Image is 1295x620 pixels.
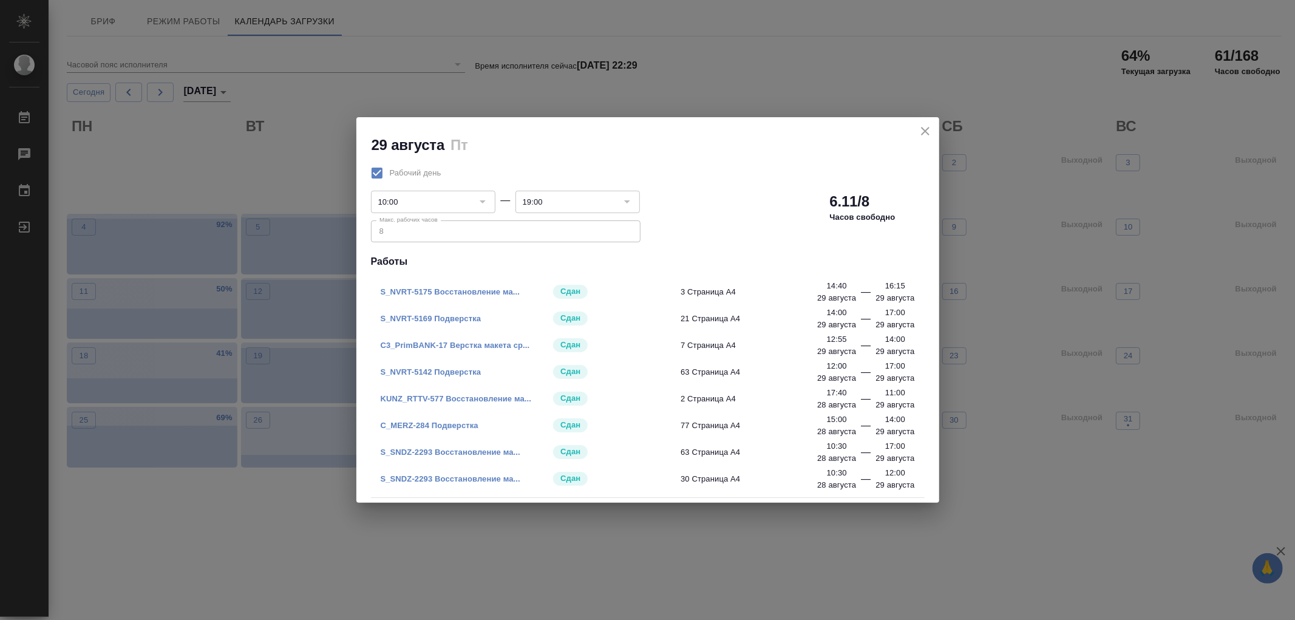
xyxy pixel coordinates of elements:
[885,360,905,372] p: 17:00
[560,472,580,485] p: Сдан
[560,419,580,431] p: Сдан
[827,440,847,452] p: 10:30
[875,292,914,304] p: 29 августа
[875,426,914,438] p: 29 августа
[827,307,847,319] p: 14:00
[861,392,871,411] div: —
[681,393,852,405] span: 2 Страница А4
[827,360,847,372] p: 12:00
[381,367,481,376] a: S_NVRT-5142 Подверстка
[817,372,856,384] p: 29 августа
[885,387,905,399] p: 11:00
[875,372,914,384] p: 29 августа
[560,339,580,351] p: Сдан
[560,312,580,324] p: Сдан
[560,366,580,378] p: Сдан
[827,280,847,292] p: 14:40
[830,211,896,223] p: Часов свободно
[885,307,905,319] p: 17:00
[885,467,905,479] p: 12:00
[875,452,914,465] p: 29 августа
[861,338,871,358] div: —
[885,440,905,452] p: 17:00
[381,394,532,403] a: KUNZ_RTTV-577 Восстановление ма...
[560,392,580,404] p: Сдан
[827,387,847,399] p: 17:40
[861,285,871,304] div: —
[817,452,856,465] p: 28 августа
[875,319,914,331] p: 29 августа
[861,418,871,438] div: —
[827,467,847,479] p: 10:30
[381,448,520,457] a: S_SNDZ-2293 Восстановление ма...
[681,473,852,485] span: 30 Страница А4
[817,292,856,304] p: 29 августа
[861,445,871,465] div: —
[390,167,441,179] span: Рабочий день
[817,479,856,491] p: 28 августа
[681,366,852,378] span: 63 Страница А4
[681,286,852,298] span: 3 Страница А4
[450,137,468,153] h2: Пт
[560,285,580,298] p: Сдан
[875,399,914,411] p: 29 августа
[381,341,530,350] a: C3_PrimBANK-17 Верстка макета ср...
[916,122,934,140] button: close
[381,287,520,296] a: S_NVRT-5175 Восстановление ма...
[885,414,905,426] p: 14:00
[381,474,520,483] a: S_SNDZ-2293 Восстановление ма...
[875,479,914,491] p: 29 августа
[560,446,580,458] p: Сдан
[817,399,856,411] p: 28 августа
[371,254,925,269] h4: Работы
[381,314,481,323] a: S_NVRT-5169 Подверстка
[817,346,856,358] p: 29 августа
[827,414,847,426] p: 15:00
[681,339,852,352] span: 7 Страница А4
[817,319,856,331] p: 29 августа
[681,446,852,458] span: 63 Страница А4
[681,313,852,325] span: 21 Страница А4
[830,192,870,211] h2: 6.11/8
[681,420,852,432] span: 77 Страница А4
[885,333,905,346] p: 14:00
[827,333,847,346] p: 12:55
[817,426,856,438] p: 28 августа
[861,472,871,491] div: —
[861,312,871,331] div: —
[875,346,914,358] p: 29 августа
[381,421,478,430] a: C_MERZ-284 Подверстка
[885,280,905,292] p: 16:15
[861,365,871,384] div: —
[372,137,445,153] h2: 29 августа
[500,193,510,208] div: —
